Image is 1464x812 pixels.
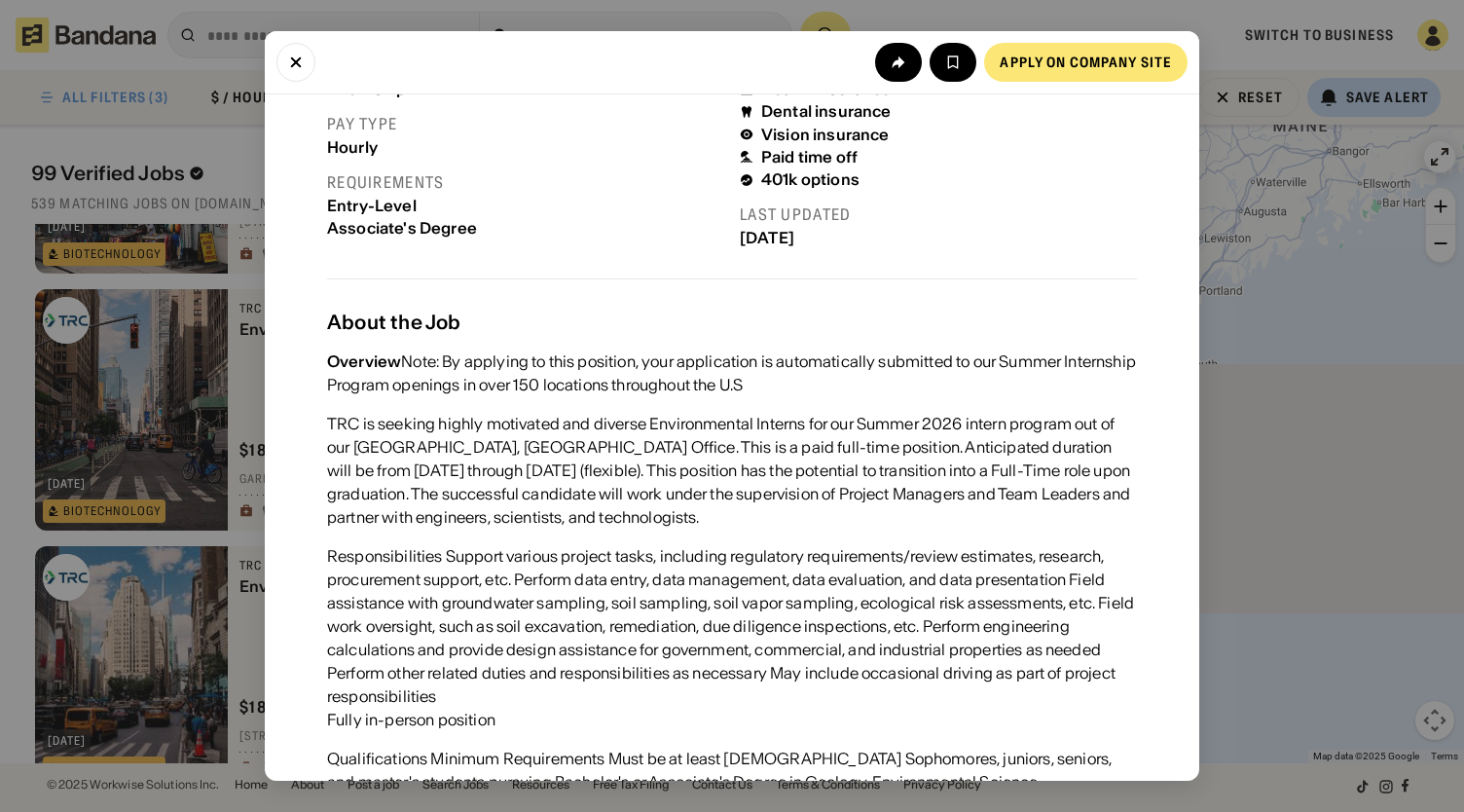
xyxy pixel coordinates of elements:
div: Hourly [327,138,724,157]
div: Dental insurance [761,102,892,121]
div: Requirements [327,172,724,193]
div: Note: By applying to this position, your application is automatically submitted to our Summer Int... [327,350,1137,396]
div: Pay type [327,114,724,134]
div: Associate's Degree [327,219,724,238]
div: Vision insurance [761,126,890,144]
div: 401k options [761,170,860,189]
div: Apply on company site [1000,55,1172,69]
div: Responsibilities Support various project tasks, including regulatory requirements/review estimate... [327,544,1137,731]
div: Entry-Level [327,197,724,215]
div: [DATE] [740,229,1137,247]
div: About the Job [327,311,1137,334]
div: Paid time off [761,148,858,166]
div: Overview [327,351,401,371]
div: TRC is seeking highly motivated and diverse Environmental Interns for our Summer 2026 intern prog... [327,412,1137,529]
button: Close [276,43,315,82]
div: Last updated [740,204,1137,225]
